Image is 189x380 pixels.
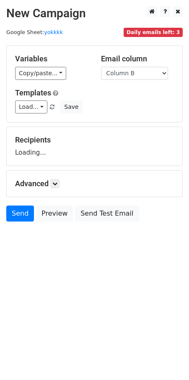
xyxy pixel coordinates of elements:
[124,29,183,35] a: Daily emails left: 3
[44,29,63,35] a: yokkkk
[60,100,82,113] button: Save
[147,340,189,380] iframe: Chat Widget
[101,54,174,63] h5: Email column
[36,206,73,222] a: Preview
[15,100,47,113] a: Load...
[6,6,183,21] h2: New Campaign
[6,29,63,35] small: Google Sheet:
[6,206,34,222] a: Send
[15,54,88,63] h5: Variables
[15,88,51,97] a: Templates
[15,135,174,157] div: Loading...
[15,179,174,188] h5: Advanced
[15,135,174,145] h5: Recipients
[75,206,139,222] a: Send Test Email
[124,28,183,37] span: Daily emails left: 3
[15,67,66,80] a: Copy/paste...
